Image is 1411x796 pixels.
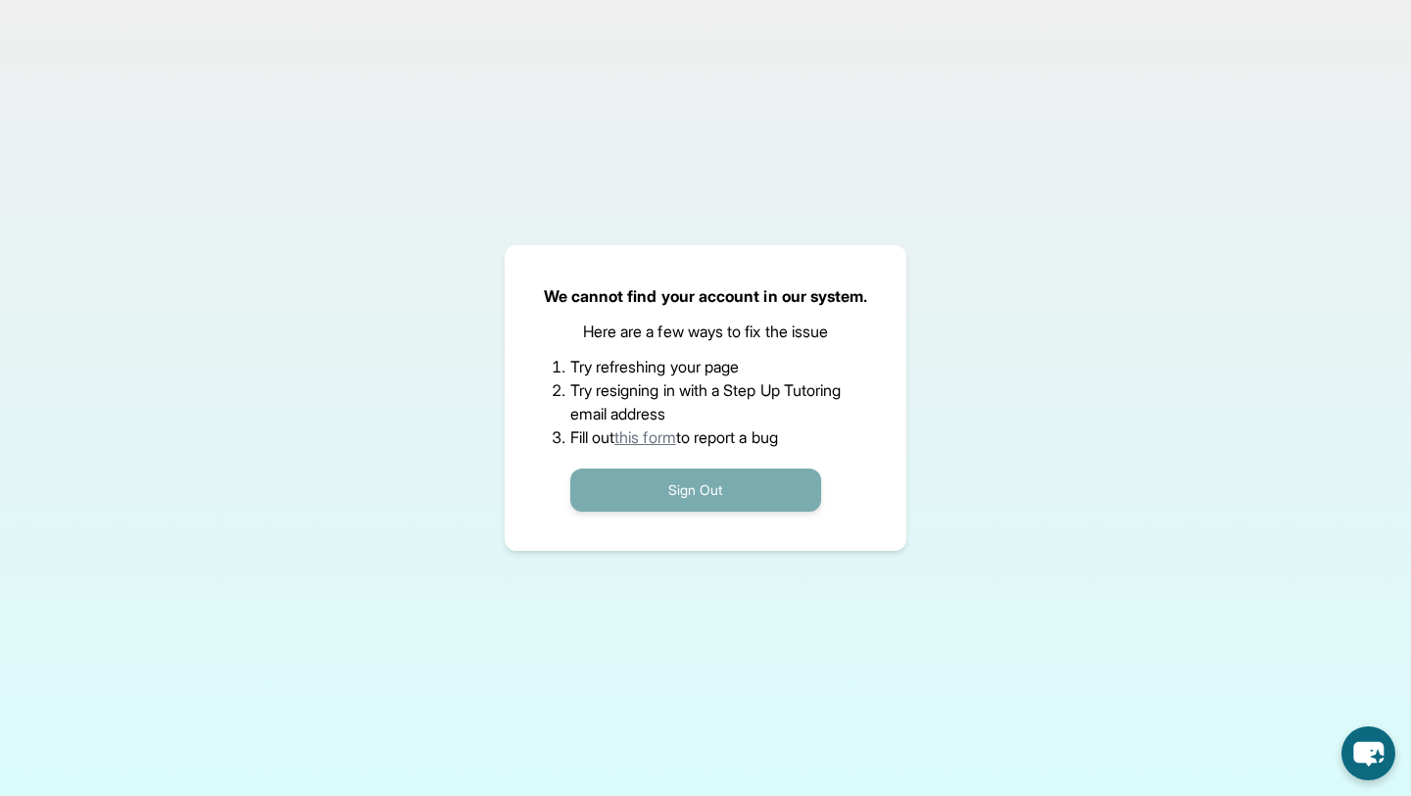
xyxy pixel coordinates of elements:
p: We cannot find your account in our system. [544,284,868,308]
li: Fill out to report a bug [570,425,842,449]
a: this form [614,427,676,447]
p: Here are a few ways to fix the issue [583,320,829,343]
li: Try resigning in with a Step Up Tutoring email address [570,378,842,425]
a: Sign Out [570,479,821,499]
button: Sign Out [570,469,821,512]
li: Try refreshing your page [570,355,842,378]
button: chat-button [1341,726,1395,780]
